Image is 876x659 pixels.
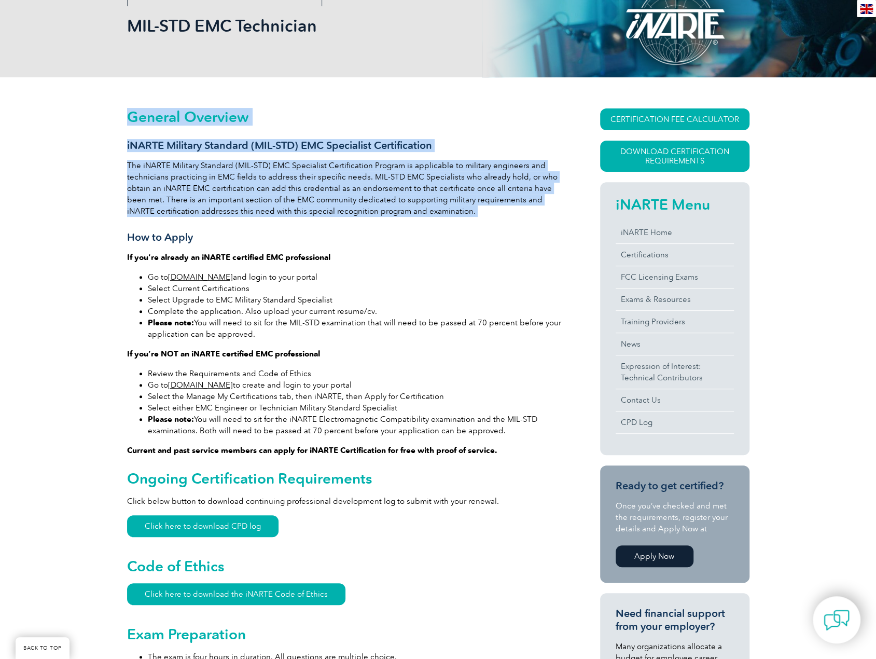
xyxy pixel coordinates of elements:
a: BACK TO TOP [16,637,69,659]
a: Certifications [616,244,734,266]
a: Apply Now [616,545,693,567]
h2: iNARTE Menu [616,196,734,213]
strong: If you’re already an iNARTE certified EMC professional [127,253,330,262]
li: Go to and login to your portal [148,271,563,283]
h1: MIL-STD EMC Technician [127,16,525,36]
p: Once you’ve checked and met the requirements, register your details and Apply Now at [616,500,734,534]
a: News [616,333,734,355]
strong: Please note: [148,415,194,424]
a: [DOMAIN_NAME] [168,380,233,390]
a: CERTIFICATION FEE CALCULATOR [600,108,749,130]
h2: Code of Ethics [127,558,563,574]
a: Exams & Resources [616,289,734,310]
li: Select Current Certifications [148,283,563,294]
li: Go to to create and login to your portal [148,379,563,391]
h2: Ongoing Certification Requirements [127,470,563,487]
a: Expression of Interest:Technical Contributors [616,355,734,389]
h2: General Overview [127,108,563,125]
li: Complete the application. Also upload your current resume/cv. [148,306,563,317]
img: en [860,4,873,14]
a: FCC Licensing Exams [616,266,734,288]
strong: Current and past service members can apply for iNARTE Certification for free with proof of service. [127,446,497,455]
strong: Please note: [148,318,194,327]
a: Download Certification Requirements [600,141,749,172]
a: Click here to download CPD log [127,515,279,537]
li: Select Upgrade to EMC Military Standard Specialist [148,294,563,306]
img: contact-chat.png [824,607,850,633]
li: Select the Manage My Certifications tab, then iNARTE, then Apply for Certification [148,391,563,402]
li: Review the Requirements and Code of Ethics [148,368,563,379]
a: [DOMAIN_NAME] [168,272,233,282]
li: You will need to sit for the iNARTE Electromagnetic Compatibility examination and the MIL-STD exa... [148,414,563,436]
h3: Need financial support from your employer? [616,607,734,633]
a: iNARTE Home [616,222,734,243]
li: You will need to sit for the MIL-STD examination that will need to be passed at 70 percent before... [148,317,563,340]
a: Training Providers [616,311,734,333]
strong: If you’re NOT an iNARTE certified EMC professional [127,349,320,359]
a: Click here to download the iNARTE Code of Ethics [127,583,345,605]
h3: iNARTE Military Standard (MIL-STD) EMC Specialist Certification [127,139,563,152]
h2: Exam Preparation [127,626,563,642]
a: CPD Log [616,411,734,433]
p: The iNARTE Military Standard (MIL-STD) EMC Specialist Certification Program is applicable to mili... [127,160,563,217]
a: Contact Us [616,389,734,411]
p: Click below button to download continuing professional development log to submit with your renewal. [127,496,563,507]
h3: Ready to get certified? [616,479,734,492]
h3: How to Apply [127,231,563,244]
li: Select either EMC Engineer or Technician Military Standard Specialist [148,402,563,414]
